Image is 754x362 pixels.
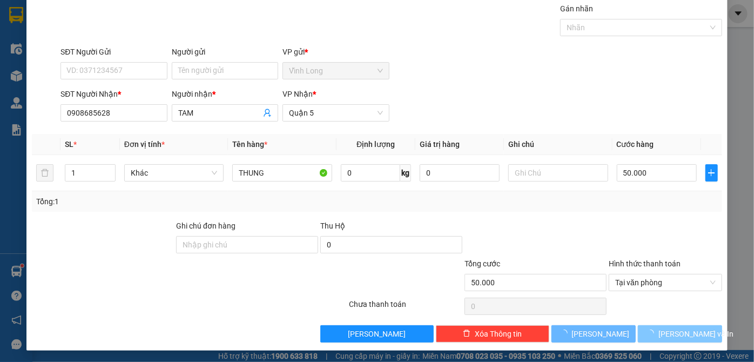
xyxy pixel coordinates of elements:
span: Thu Hộ [320,222,345,230]
span: plus [706,169,718,177]
button: [PERSON_NAME] [551,325,636,343]
button: plus [705,164,718,182]
span: Tại văn phòng [615,274,716,291]
div: Người nhận [172,88,278,100]
span: Thu tiền rồi : [8,57,58,68]
div: Tổng: 1 [36,196,292,207]
span: Quận 5 [289,105,382,121]
input: 0 [420,164,500,182]
span: Khác [131,165,218,181]
span: Tổng cước [464,259,500,268]
div: SĐT Người Nhận [60,88,167,100]
span: loading [560,330,572,337]
span: SL [65,140,73,149]
span: Tên hàng [232,140,267,149]
label: Ghi chú đơn hàng [176,222,235,230]
input: VD: Bàn, Ghế [232,164,332,182]
span: Định lượng [356,140,395,149]
div: SĐT Người Gửi [60,46,167,58]
button: delete [36,164,53,182]
div: Chưa thanh toán [348,298,464,317]
span: Nhận: [70,10,96,22]
button: deleteXóa Thông tin [436,325,549,343]
span: delete [463,330,470,338]
div: 50.000 [8,57,64,81]
label: Hình thức thanh toán [609,259,681,268]
span: Vĩnh Long [289,63,382,79]
div: 0338905822 [70,35,157,50]
button: [PERSON_NAME] [320,325,434,343]
span: loading [647,330,658,337]
th: Ghi chú [504,134,612,155]
span: Xóa Thông tin [475,328,522,340]
span: Đơn vị tính [124,140,165,149]
span: Giá trị hàng [420,140,460,149]
div: Quận 5 [70,9,157,22]
div: Vĩnh Long [9,9,63,35]
span: [PERSON_NAME] [572,328,630,340]
span: VP Nhận [282,90,313,98]
div: Người gửi [172,46,278,58]
span: Gửi: [9,10,26,22]
span: [PERSON_NAME] và In [658,328,734,340]
input: Ghi Chú [508,164,608,182]
div: KHANG [70,22,157,35]
span: [PERSON_NAME] [348,328,406,340]
span: user-add [263,109,272,117]
label: Gán nhãn [560,4,593,13]
button: [PERSON_NAME] và In [638,325,722,343]
span: kg [400,164,411,182]
span: Cước hàng [617,140,654,149]
div: VP gửi [282,46,389,58]
input: Ghi chú đơn hàng [176,236,318,253]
